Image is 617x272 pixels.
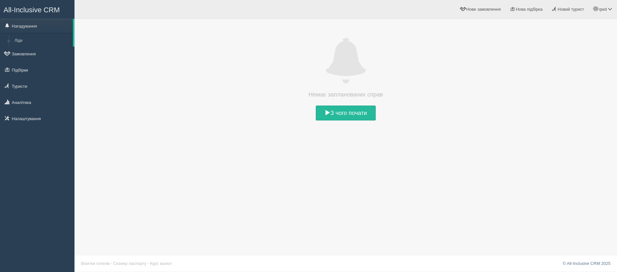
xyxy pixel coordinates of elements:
[111,261,112,266] span: ·
[113,261,146,266] a: Сканер паспорту
[516,7,543,12] span: Нова підбірка
[0,0,74,18] a: All-Inclusive CRM
[81,261,110,266] a: Візитки готелів
[4,6,60,14] span: All-Inclusive CRM
[599,7,607,12] span: qwd
[297,90,394,99] h4: Немає запланованих справ
[466,7,501,12] span: Нове замовлення
[12,35,73,47] a: Ліди
[148,261,149,266] span: ·
[563,261,611,266] a: © All-Inclusive CRM 2025
[150,261,172,266] a: Курс валют
[316,106,376,120] a: З чого почати
[558,7,584,12] span: Новий турист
